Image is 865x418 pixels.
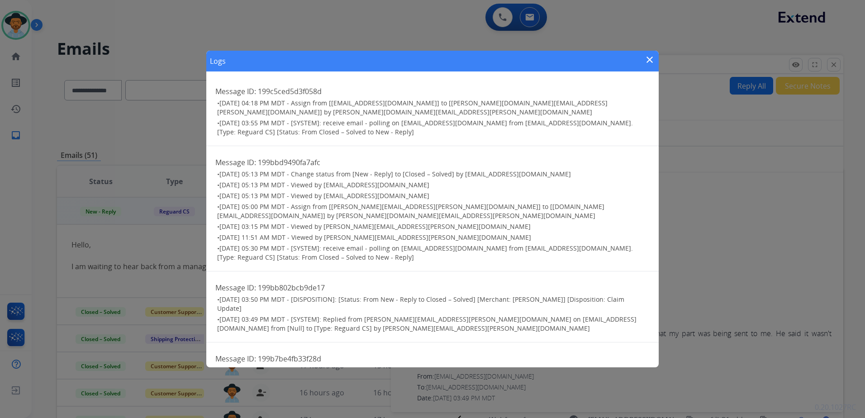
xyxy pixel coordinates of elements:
[217,119,650,137] h3: •
[217,99,650,117] h3: •
[217,202,650,220] h3: •
[219,180,429,189] span: [DATE] 05:13 PM MDT - Viewed by [EMAIL_ADDRESS][DOMAIN_NAME]
[815,402,856,413] p: 0.20.1027RC
[215,157,256,167] span: Message ID:
[219,222,531,231] span: [DATE] 03:15 PM MDT - Viewed by [PERSON_NAME][EMAIL_ADDRESS][PERSON_NAME][DOMAIN_NAME]
[215,86,256,96] span: Message ID:
[217,99,608,116] span: [DATE] 04:18 PM MDT - Assign from [[EMAIL_ADDRESS][DOMAIN_NAME]] to [[PERSON_NAME][DOMAIN_NAME][E...
[210,56,226,66] h1: Logs
[258,86,322,96] span: 199c5ced5d3f058d
[217,295,624,313] span: [DATE] 03:50 PM MDT - [DISPOSITION]: [Status: From New - Reply to Closed – Solved] [Merchant: [PE...
[219,170,571,178] span: [DATE] 05:13 PM MDT - Change status from [New - Reply] to [Closed – Solved] by [EMAIL_ADDRESS][DO...
[217,315,637,332] span: [DATE] 03:49 PM MDT - [SYSTEM]: Replied from [PERSON_NAME][EMAIL_ADDRESS][PERSON_NAME][DOMAIN_NAM...
[215,283,256,293] span: Message ID:
[217,315,650,333] h3: •
[217,119,633,136] span: [DATE] 03:55 PM MDT - [SYSTEM]: receive email - polling on [EMAIL_ADDRESS][DOMAIN_NAME] from [EMA...
[219,366,531,375] span: [DATE] 03:49 PM MDT - Viewed by [PERSON_NAME][EMAIL_ADDRESS][PERSON_NAME][DOMAIN_NAME]
[217,295,650,313] h3: •
[217,202,604,220] span: [DATE] 05:00 PM MDT - Assign from [[PERSON_NAME][EMAIL_ADDRESS][PERSON_NAME][DOMAIN_NAME]] to [[D...
[215,354,256,364] span: Message ID:
[217,244,650,262] h3: •
[217,244,633,261] span: [DATE] 05:30 PM MDT - [SYSTEM]: receive email - polling on [EMAIL_ADDRESS][DOMAIN_NAME] from [EMA...
[258,354,321,364] span: 199b7be4fb33f28d
[217,191,650,200] h3: •
[217,366,650,375] h3: •
[644,54,655,65] mat-icon: close
[258,157,320,167] span: 199bbd9490fa7afc
[219,191,429,200] span: [DATE] 05:13 PM MDT - Viewed by [EMAIL_ADDRESS][DOMAIN_NAME]
[219,233,531,242] span: [DATE] 11:51 AM MDT - Viewed by [PERSON_NAME][EMAIL_ADDRESS][PERSON_NAME][DOMAIN_NAME]
[217,180,650,190] h3: •
[217,222,650,231] h3: •
[258,283,325,293] span: 199bb802bcb9de17
[217,233,650,242] h3: •
[217,170,650,179] h3: •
